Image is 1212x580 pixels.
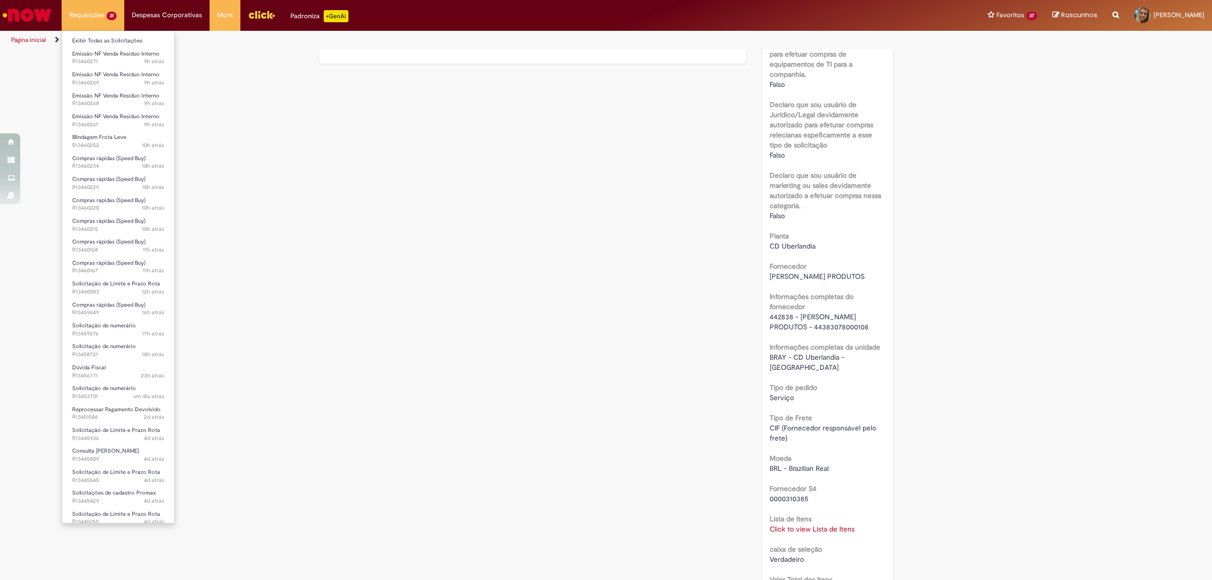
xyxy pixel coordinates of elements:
[72,309,164,317] span: R13459649
[142,351,164,358] time: 28/08/2025 15:32:26
[62,258,174,276] a: Aberto R13460167 : Compras rápidas (Speed Buy)
[72,100,164,108] span: R13460268
[141,372,164,379] time: 28/08/2025 10:41:45
[144,413,164,421] time: 27/08/2025 10:42:48
[62,174,174,192] a: Aberto R13460229 : Compras rápidas (Speed Buy)
[770,241,816,251] span: CD Uberlandia
[72,141,164,150] span: R13460252
[69,10,105,20] span: Requisições
[144,58,164,65] span: 9h atrás
[770,211,785,220] span: Falso
[72,455,164,463] span: R13445809
[142,330,164,337] time: 28/08/2025 16:45:46
[8,31,800,50] ul: Trilhas de página
[72,155,145,162] span: Compras rápidas (Speed Buy)
[144,79,164,86] time: 29/08/2025 00:21:40
[62,30,175,523] ul: Requisições
[72,58,164,66] span: R13460271
[770,484,817,493] b: Fornecedor S4
[144,121,164,128] span: 9h atrás
[107,12,117,20] span: 31
[144,121,164,128] time: 29/08/2025 00:12:52
[72,217,145,225] span: Compras rápidas (Speed Buy)
[144,476,164,484] time: 25/08/2025 16:45:02
[142,204,164,212] span: 10h atrás
[770,545,822,554] b: caixa de seleção
[72,175,145,183] span: Compras rápidas (Speed Buy)
[144,518,164,525] time: 25/08/2025 16:07:29
[62,111,174,130] a: Aberto R13460261 : Emissão NF Venda Resíduo Interno
[72,393,164,401] span: R13453701
[770,262,806,271] b: Fornecedor
[62,35,174,46] a: Exibir Todas as Solicitações
[72,121,164,129] span: R13460261
[770,383,817,392] b: Tipo de pedido
[770,353,846,372] span: BRAY - CD Uberlandia - [GEOGRAPHIC_DATA]
[133,393,164,400] time: 27/08/2025 16:48:54
[142,141,164,149] span: 10h atrás
[62,69,174,88] a: Aberto R13460269 : Emissão NF Venda Resíduo Interno
[770,464,829,473] span: BRL - Brazilian Real
[62,320,174,339] a: Aberto R13459276 : Solicitação de numerário
[770,524,854,534] a: Click to view Lista de Itens
[141,372,164,379] span: 23h atrás
[770,454,791,463] b: Moeda
[72,267,164,275] span: R13460167
[144,100,164,107] time: 29/08/2025 00:17:11
[770,272,865,281] span: [PERSON_NAME] PRODUTOS
[72,406,161,413] span: Reprocessar Pagamento Devolvido
[62,195,174,214] a: Aberto R13460220 : Compras rápidas (Speed Buy)
[72,246,164,254] span: R13460168
[770,231,789,240] b: Planta
[144,413,164,421] span: 2d atrás
[770,413,812,422] b: Tipo de Frete
[72,489,156,497] span: Solicitações de cadastro Promax
[144,518,164,525] span: 4d atrás
[1052,11,1097,20] a: Rascunhos
[72,50,160,58] span: Emissão NF Venda Resíduo Interno
[72,288,164,296] span: R13460083
[72,79,164,87] span: R13460269
[248,7,275,22] img: click_logo_yellow_360x200.png
[62,509,174,527] a: Aberto R13445265 : Solicitação de Limite e Prazo Rota
[62,300,174,318] a: Aberto R13459649 : Compras rápidas (Speed Buy)
[142,288,164,296] time: 28/08/2025 21:24:50
[770,292,853,311] b: Informações completas do fornecedor
[142,183,164,191] time: 28/08/2025 23:39:47
[770,343,880,352] b: Informações completas da unidade
[144,455,164,463] span: 4d atrás
[142,162,164,170] time: 28/08/2025 23:43:24
[770,80,785,89] span: Falso
[143,246,164,254] time: 28/08/2025 22:50:01
[770,312,869,331] span: 442838 - [PERSON_NAME] PRODUTOS - 44383078000108
[144,100,164,107] span: 9h atrás
[72,351,164,359] span: R13458721
[72,468,160,476] span: Solicitação de Limite e Prazo Rota
[144,434,164,442] span: 4d atrás
[770,393,794,402] span: Serviço
[770,151,785,160] span: Falso
[143,246,164,254] span: 11h atrás
[72,426,160,434] span: Solicitação de Limite e Prazo Rota
[142,288,164,296] span: 12h atrás
[62,488,174,506] a: Aberto R13445429 : Solicitações de cadastro Promax
[62,49,174,67] a: Aberto R13460271 : Emissão NF Venda Resíduo Interno
[142,309,164,316] span: 16h atrás
[144,79,164,86] span: 9h atrás
[144,58,164,65] time: 29/08/2025 00:25:52
[144,497,164,505] time: 25/08/2025 16:28:09
[142,309,164,316] time: 28/08/2025 17:40:17
[142,183,164,191] span: 10h atrás
[72,259,145,267] span: Compras rápidas (Speed Buy)
[72,280,160,287] span: Solicitação de Limite e Prazo Rota
[72,322,136,329] span: Solicitação de numerário
[770,494,809,503] span: 0000310385
[133,393,164,400] span: um dia atrás
[1,5,53,25] img: ServiceNow
[144,476,164,484] span: 4d atrás
[72,413,164,421] span: R13451586
[1061,10,1097,20] span: Rascunhos
[72,71,160,78] span: Emissão NF Venda Resíduo Interno
[72,384,136,392] span: Solicitação de numerário
[144,497,164,505] span: 4d atrás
